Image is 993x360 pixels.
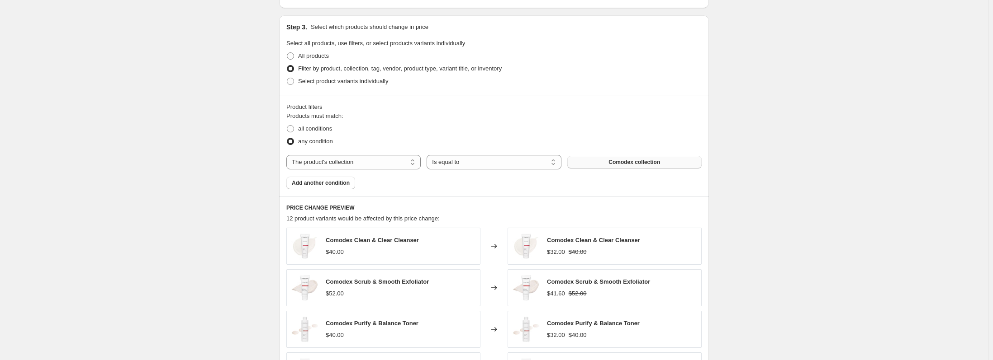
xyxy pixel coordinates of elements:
[286,177,355,189] button: Add another condition
[326,320,418,327] span: Comodex Purify & Balance Toner
[547,331,565,340] div: $32.00
[292,179,350,187] span: Add another condition
[567,156,702,168] button: Comodex collection
[298,52,329,59] span: All products
[608,159,660,166] span: Comodex collection
[291,316,318,343] img: CHR627_80x.jpg
[513,274,540,301] img: CHR626_80x.jpg
[569,289,587,298] strike: $52.00
[326,289,344,298] div: $52.00
[286,215,440,222] span: 12 product variants would be affected by this price change:
[311,23,428,32] p: Select which products should change in price
[326,278,429,285] span: Comodex Scrub & Smooth Exfoliator
[298,65,502,72] span: Filter by product, collection, tag, vendor, product type, variant title, or inventory
[286,204,702,211] h6: PRICE CHANGE PREVIEW
[513,233,540,260] img: CHR625_80x.jpg
[569,248,587,257] strike: $40.00
[298,138,333,145] span: any condition
[286,23,307,32] h2: Step 3.
[291,233,318,260] img: CHR625_80x.jpg
[326,237,419,243] span: Comodex Clean & Clear Cleanser
[286,40,465,47] span: Select all products, use filters, or select products variants individually
[569,331,587,340] strike: $40.00
[298,78,388,84] span: Select product variants individually
[291,274,318,301] img: CHR626_80x.jpg
[286,103,702,112] div: Product filters
[326,331,344,340] div: $40.00
[547,248,565,257] div: $32.00
[547,320,640,327] span: Comodex Purify & Balance Toner
[326,248,344,257] div: $40.00
[286,112,343,119] span: Products must match:
[547,289,565,298] div: $41.60
[547,237,640,243] span: Comodex Clean & Clear Cleanser
[298,125,332,132] span: all conditions
[513,316,540,343] img: CHR627_80x.jpg
[547,278,650,285] span: Comodex Scrub & Smooth Exfoliator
